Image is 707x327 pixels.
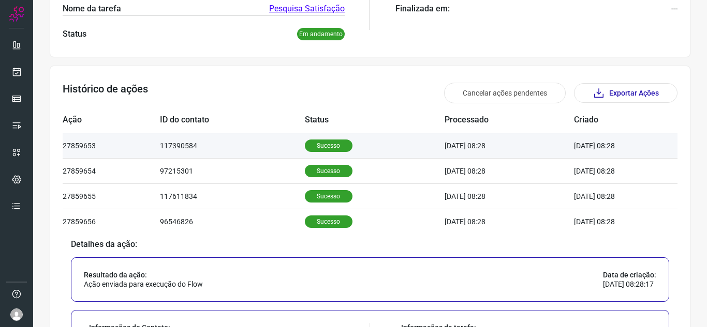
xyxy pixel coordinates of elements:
td: [DATE] 08:28 [445,133,574,158]
p: Sucesso [305,215,352,228]
td: Processado [445,107,574,133]
p: [DATE] 08:28:17 [603,279,656,289]
td: 27859654 [63,158,160,183]
button: Cancelar ações pendentes [444,83,566,103]
p: Detalhes da ação: [71,240,669,249]
td: 117611834 [160,183,304,209]
td: [DATE] 08:28 [574,158,646,183]
td: 27859655 [63,183,160,209]
td: 27859653 [63,133,160,158]
p: Resultado da ação: [84,270,203,279]
td: [DATE] 08:28 [574,133,646,158]
td: Status [305,107,445,133]
td: 96546826 [160,209,304,234]
h3: Histórico de ações [63,83,148,103]
a: Pesquisa Satisfação [269,3,345,15]
td: 117390584 [160,133,304,158]
p: Ação enviada para execução do Flow [84,279,203,289]
p: Finalizada em: [395,3,450,15]
p: Sucesso [305,139,352,152]
p: Em andamento [297,28,345,40]
p: --- [671,3,677,15]
td: [DATE] 08:28 [445,183,574,209]
td: 97215301 [160,158,304,183]
td: [DATE] 08:28 [445,158,574,183]
p: Data de criação: [603,270,656,279]
p: Nome da tarefa [63,3,121,15]
td: [DATE] 08:28 [574,209,646,234]
button: Exportar Ações [574,83,677,103]
p: Sucesso [305,165,352,177]
td: [DATE] 08:28 [445,209,574,234]
td: [DATE] 08:28 [574,183,646,209]
td: Criado [574,107,646,133]
td: Ação [63,107,160,133]
td: 27859656 [63,209,160,234]
img: avatar-user-boy.jpg [10,308,23,321]
p: Sucesso [305,190,352,203]
p: Status [63,28,86,40]
img: Logo [9,6,24,22]
td: ID do contato [160,107,304,133]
